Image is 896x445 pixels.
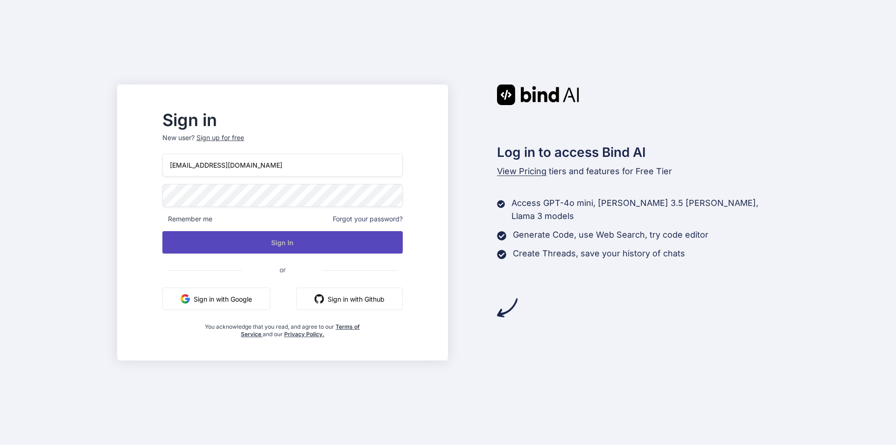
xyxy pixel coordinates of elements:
span: View Pricing [497,166,546,176]
div: You acknowledge that you read, and agree to our and our [203,318,363,338]
button: Sign In [162,231,403,254]
p: Generate Code, use Web Search, try code editor [513,228,708,241]
img: google [181,294,190,304]
button: Sign in with Google [162,288,270,310]
h2: Log in to access Bind AI [497,142,779,162]
img: Bind AI logo [497,85,579,105]
img: github [315,294,324,304]
h2: Sign in [162,113,403,127]
span: Remember me [162,214,212,224]
div: Sign up for free [196,133,244,142]
button: Sign in with Github [296,288,403,310]
p: New user? [162,133,403,154]
span: Forgot your password? [333,214,403,224]
p: tiers and features for Free Tier [497,165,779,178]
span: or [242,258,323,281]
img: arrow [497,297,518,318]
input: Login or Email [162,154,403,177]
a: Privacy Policy. [284,331,324,338]
a: Terms of Service [241,323,360,338]
p: Create Threads, save your history of chats [513,247,685,260]
p: Access GPT-4o mini, [PERSON_NAME] 3.5 [PERSON_NAME], Llama 3 models [511,197,779,223]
